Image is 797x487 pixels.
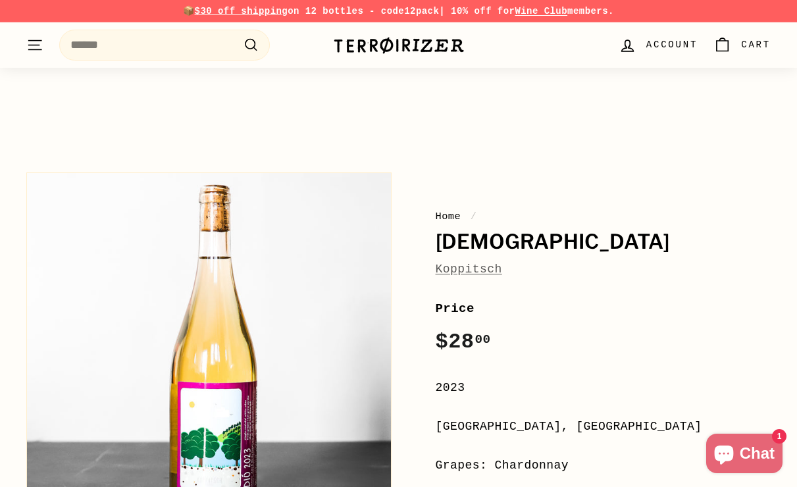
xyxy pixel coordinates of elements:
inbox-online-store-chat: Shopify online store chat [702,434,786,476]
sup: 00 [475,332,490,347]
a: Account [611,26,706,64]
a: Wine Club [515,6,567,16]
a: Cart [706,26,779,64]
nav: breadcrumbs [436,209,771,224]
a: Home [436,211,461,222]
strong: 12pack [404,6,439,16]
span: $30 off shipping [195,6,288,16]
label: Price [436,299,771,319]
span: Cart [741,38,771,52]
span: $28 [436,330,491,354]
p: 📦 on 12 bottles - code | 10% off for members. [26,4,771,18]
a: Koppitsch [436,263,502,276]
div: Grapes: Chardonnay [436,456,771,475]
h1: [DEMOGRAPHIC_DATA] [436,231,771,253]
div: [GEOGRAPHIC_DATA], [GEOGRAPHIC_DATA] [436,417,771,436]
span: Account [646,38,698,52]
span: / [467,211,480,222]
div: 2023 [436,378,771,397]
